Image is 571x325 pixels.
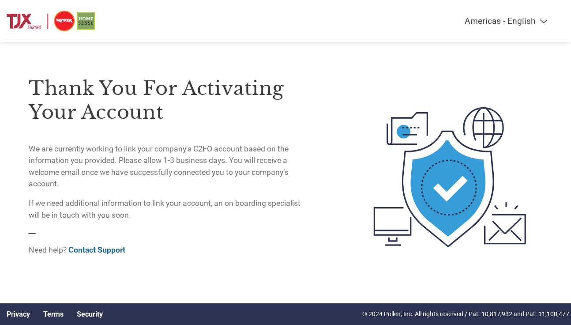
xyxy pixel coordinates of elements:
[29,143,306,190] p: We are currently working to link your company’s C2FO account based on the information you provide...
[7,9,95,33] img: TJX Europe
[29,244,306,256] p: Need help?
[29,197,306,221] p: If we need additional information to link your account, an on boarding specialist will be in touc...
[29,76,306,124] h3: Thank you for activating your account
[7,310,30,318] a: Privacy
[357,57,542,297] img: activated
[77,310,103,318] a: Security
[362,310,571,319] p: © 2024 Pollen, Inc. All rights reserved / Pat. 10,817,932 and Pat. 11,100,477.
[29,57,306,264] div: —
[43,310,64,318] a: Terms
[68,246,125,254] a: Contact Support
